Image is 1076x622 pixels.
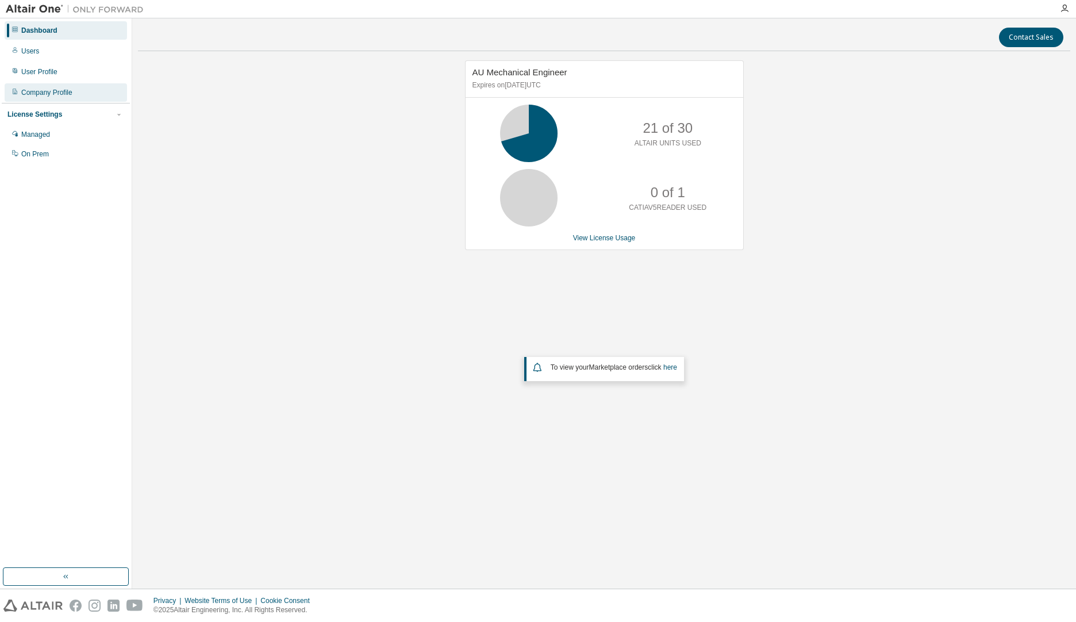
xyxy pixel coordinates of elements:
div: On Prem [21,149,49,159]
em: Marketplace orders [589,363,648,371]
img: instagram.svg [89,600,101,612]
span: To view your click [551,363,677,371]
p: 0 of 1 [651,183,685,202]
img: facebook.svg [70,600,82,612]
div: Cookie Consent [260,596,316,605]
div: Website Terms of Use [185,596,260,605]
div: Users [21,47,39,56]
img: linkedin.svg [107,600,120,612]
a: View License Usage [573,234,636,242]
div: Managed [21,130,50,139]
div: Dashboard [21,26,57,35]
div: License Settings [7,110,62,119]
div: Company Profile [21,88,72,97]
img: altair_logo.svg [3,600,63,612]
span: AU Mechanical Engineer [472,67,567,77]
p: ALTAIR UNITS USED [635,139,701,148]
img: Altair One [6,3,149,15]
button: Contact Sales [999,28,1063,47]
div: User Profile [21,67,57,76]
img: youtube.svg [126,600,143,612]
p: 21 of 30 [643,118,693,138]
a: here [663,363,677,371]
div: Privacy [153,596,185,605]
p: CATIAV5READER USED [629,203,706,213]
p: Expires on [DATE] UTC [472,80,733,90]
p: © 2025 Altair Engineering, Inc. All Rights Reserved. [153,605,317,615]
